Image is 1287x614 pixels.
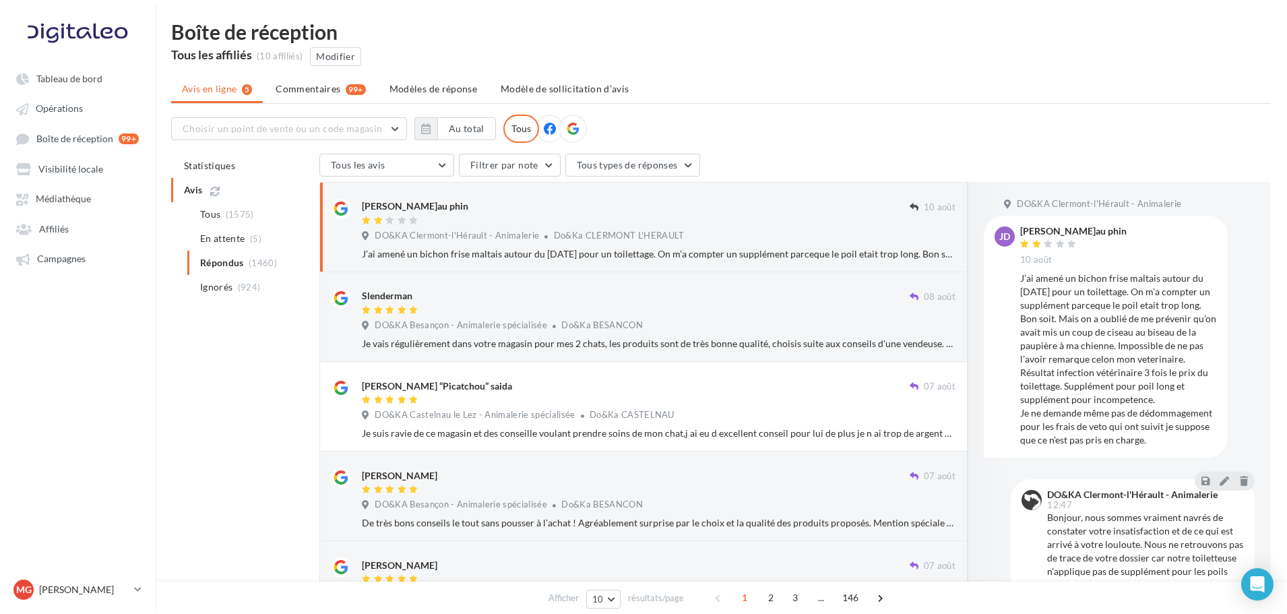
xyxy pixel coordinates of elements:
a: Boîte de réception 99+ [8,126,147,151]
span: 10 août [1020,254,1052,266]
a: Visibilité locale [8,156,147,181]
div: Tous les affiliés [171,49,252,61]
span: 07 août [924,470,955,483]
span: ... [811,587,832,609]
div: [PERSON_NAME]au phin [1020,226,1127,236]
div: 99+ [119,133,139,144]
span: DO&KA Besançon - Animalerie spécialisée [375,499,547,511]
span: DO&KA Clermont-l'Hérault - Animalerie [1017,198,1181,210]
span: Ignorés [200,280,232,294]
span: Visibilité locale [38,163,103,175]
div: [PERSON_NAME] [362,559,437,572]
div: [PERSON_NAME] “Picatchou” saida [362,379,512,393]
span: Afficher [548,592,579,605]
div: Je suis ravie de ce magasin et des conseille voulant prendre soins de mon chat,j ai eu d excellen... [362,427,955,440]
span: Choisir un point de vente ou un code magasin [183,123,382,134]
div: De très bons conseils le tout sans pousser à l’achat ! Agréablement surprise par le choix et la q... [362,516,955,530]
div: Je vais régulièrement dans votre magasin pour mes 2 chats, les produits sont de très bonne qualit... [362,337,955,350]
span: 1 [734,587,755,609]
span: Tous [200,208,220,221]
span: Modèle de sollicitation d’avis [501,83,629,94]
button: Filtrer par note [459,154,561,177]
button: Tous les avis [319,154,454,177]
span: Campagnes [37,253,86,265]
a: Affiliés [8,216,147,241]
button: Au total [414,117,496,140]
span: 10 août [924,202,955,214]
div: (10 affiliés) [257,51,303,63]
a: Tableau de bord [8,66,147,90]
button: Modifier [310,47,361,66]
span: 12:47 [1047,501,1072,510]
span: Médiathèque [36,193,91,205]
span: Commentaires [276,82,340,96]
a: Campagnes [8,246,147,270]
a: Opérations [8,96,147,120]
div: DO&KA Clermont-l'Hérault - Animalerie [1047,490,1218,499]
span: (1575) [226,209,254,220]
button: 10 [586,590,621,609]
span: Opérations [36,103,83,115]
span: MG [16,583,32,596]
div: [PERSON_NAME]au phin [362,199,468,213]
a: MG [PERSON_NAME] [11,577,144,603]
span: Affiliés [39,223,69,235]
span: 2 [760,587,782,609]
span: Tableau de bord [36,73,102,84]
div: Slenderman [362,289,412,303]
span: 08 août [924,291,955,303]
div: Boîte de réception [171,22,1271,42]
a: Médiathèque [8,186,147,210]
span: Do&Ka BESANCON [561,499,643,510]
span: Tous les avis [331,159,385,171]
span: 07 août [924,381,955,393]
span: Tous types de réponses [577,159,678,171]
div: 99+ [346,84,366,95]
button: Choisir un point de vente ou un code magasin [171,117,407,140]
div: [PERSON_NAME] [362,469,437,483]
span: DO&KA Besançon - Animalerie spécialisée [375,319,547,332]
span: En attente [200,232,245,245]
span: (5) [250,233,261,244]
div: J’ai amené un bichon frise maltais autour du [DATE] pour un toilettage. On m’a compter un supplém... [1020,272,1217,447]
p: [PERSON_NAME] [39,583,129,596]
span: (924) [238,282,261,293]
span: Statistiques [184,160,235,171]
div: J’ai amené un bichon frise maltais autour du [DATE] pour un toilettage. On m’a compter un supplém... [362,247,955,261]
span: 3 [784,587,806,609]
span: 07 août [924,560,955,572]
span: 10 [592,594,604,605]
span: Do&Ka BESANCON [561,319,643,330]
span: Do&Ka CLERMONT L'HERAULT [554,230,685,241]
span: JD [999,230,1010,243]
div: Open Intercom Messenger [1241,568,1274,601]
span: Modèles de réponse [389,83,477,94]
button: Au total [437,117,496,140]
span: DO&KA Clermont-l'Hérault - Animalerie [375,230,539,242]
button: Tous types de réponses [565,154,700,177]
span: résultats/page [628,592,684,605]
span: 146 [837,587,865,609]
span: Do&Ka CASTELNAU [590,409,674,420]
div: Tous [503,115,539,143]
span: DO&KA Castelnau le Lez - Animalerie spécialisée [375,409,575,421]
span: Boîte de réception [36,133,113,144]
